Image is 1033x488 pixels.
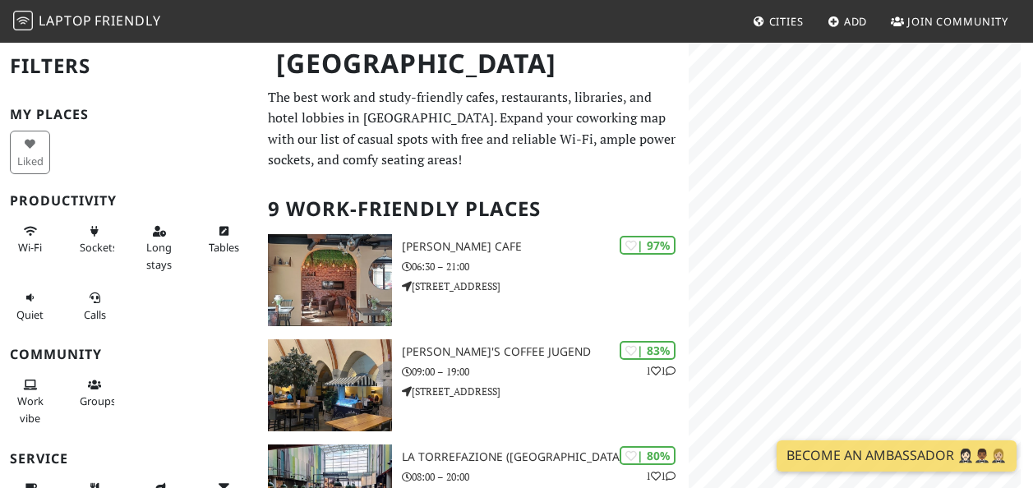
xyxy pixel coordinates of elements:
span: Join Community [907,14,1008,29]
h2: Filters [10,41,248,91]
p: 1 1 [646,468,676,484]
span: Quiet [16,307,44,322]
button: Long stays [139,218,179,278]
p: The best work and study-friendly cafes, restaurants, libraries, and hotel lobbies in [GEOGRAPHIC_... [268,87,679,171]
p: 1 1 [646,363,676,379]
h2: 9 Work-Friendly Places [268,184,679,234]
div: | 97% [620,236,676,255]
h1: [GEOGRAPHIC_DATA] [263,41,685,86]
span: Work-friendly tables [209,240,239,255]
button: Sockets [75,218,115,261]
a: Add [821,7,874,36]
span: Cities [769,14,804,29]
button: Tables [204,218,244,261]
button: Groups [75,371,115,415]
h3: [PERSON_NAME] Cafe [402,240,689,254]
a: Cities [746,7,810,36]
button: Work vibe [10,371,50,431]
h3: La Torrefazione ([GEOGRAPHIC_DATA]) [402,450,689,464]
img: Ziara's Cafe [268,234,392,326]
span: Add [844,14,868,29]
h3: Productivity [10,193,248,209]
button: Wi-Fi [10,218,50,261]
p: [STREET_ADDRESS] [402,384,689,399]
a: Robert's Coffee Jugend | 83% 11 [PERSON_NAME]'s Coffee Jugend 09:00 – 19:00 [STREET_ADDRESS] [258,339,689,431]
img: LaptopFriendly [13,11,33,30]
span: Laptop [39,12,92,30]
a: Join Community [884,7,1015,36]
img: Robert's Coffee Jugend [268,339,392,431]
p: 08:00 – 20:00 [402,469,689,485]
h3: Service [10,451,248,467]
a: Ziara's Cafe | 97% [PERSON_NAME] Cafe 06:30 – 21:00 [STREET_ADDRESS] [258,234,689,326]
span: Friendly [95,12,160,30]
h3: [PERSON_NAME]'s Coffee Jugend [402,345,689,359]
span: People working [17,394,44,425]
button: Calls [75,284,115,328]
button: Quiet [10,284,50,328]
div: | 80% [620,446,676,465]
a: Become an Ambassador 🤵🏻‍♀️🤵🏾‍♂️🤵🏼‍♀️ [777,440,1017,472]
p: 06:30 – 21:00 [402,259,689,274]
span: Video/audio calls [84,307,106,322]
p: [STREET_ADDRESS] [402,279,689,294]
p: 09:00 – 19:00 [402,364,689,380]
a: LaptopFriendly LaptopFriendly [13,7,161,36]
h3: My Places [10,107,248,122]
span: Long stays [146,240,172,271]
span: Stable Wi-Fi [18,240,42,255]
span: Power sockets [80,240,118,255]
div: | 83% [620,341,676,360]
h3: Community [10,347,248,362]
span: Group tables [80,394,116,408]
